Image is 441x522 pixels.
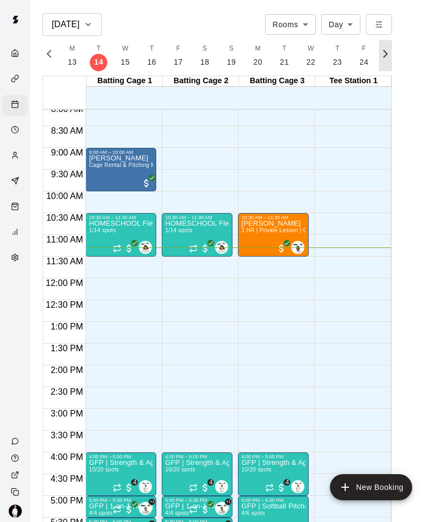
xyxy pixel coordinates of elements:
[241,215,305,220] div: 10:30 AM – 11:30 AM
[48,409,86,418] span: 3:00 PM
[89,162,173,168] span: Cage Rental & Pitching Machine
[324,40,351,71] button: T23
[203,43,207,54] span: S
[207,479,214,486] span: 4
[296,241,304,254] span: Brody Westmoreland
[225,499,231,505] span: +1
[48,365,86,375] span: 2:00 PM
[48,322,86,331] span: 1:00 PM
[165,215,229,220] div: 10:30 AM – 11:30 AM
[219,502,228,515] span: Isaac Gonzalez & 1 other
[238,213,309,257] div: 10:30 AM – 11:30 AM: Barry Tidwell
[241,510,265,516] span: 4/6 spots filled
[85,148,156,191] div: 9:00 AM – 10:00 AM: Dylan Duran
[44,257,86,266] span: 11:30 AM
[335,43,340,54] span: T
[148,57,157,68] p: 16
[89,227,115,233] span: 1/14 spots filled
[140,481,151,492] img: Gehrig Conard
[113,483,121,492] span: Recurring event
[94,57,103,68] p: 14
[122,43,128,54] span: W
[283,43,287,54] span: T
[165,498,229,503] div: 5:00 PM – 5:30 PM
[89,454,153,459] div: 4:00 PM – 5:00 PM
[165,454,229,459] div: 4:00 PM – 5:00 PM
[162,452,232,496] div: 4:00 PM – 5:00 PM: GFP | Strength & Agility
[215,502,228,515] div: Isaac Gonzalez
[291,241,304,254] div: Brody Westmoreland
[139,40,166,71] button: T16
[176,43,181,54] span: F
[162,496,232,518] div: 5:00 PM – 5:30 PM: GFP | 1-on-1 Hitting
[215,480,228,493] div: Gehrig Conard
[43,300,85,309] span: 12:30 PM
[113,505,121,514] span: Recurring event
[43,278,85,288] span: 12:00 PM
[351,40,377,71] button: F24
[143,502,152,515] span: Isaac Gonzalez & 1 other
[44,213,86,222] span: 10:30 AM
[296,480,304,493] span: Gehrig Conard
[52,17,79,32] h6: [DATE]
[68,57,77,68] p: 13
[124,243,134,254] span: All customers have paid
[89,150,153,155] div: 9:00 AM – 10:00 AM
[2,483,30,500] div: Copy public page link
[9,505,22,518] img: Travis Hamilton
[165,40,192,71] button: F17
[241,467,271,473] span: 10/20 spots filled
[150,43,154,54] span: T
[218,40,245,71] button: S19
[239,76,315,86] div: Batting Cage 3
[4,9,26,30] img: Swift logo
[89,467,119,473] span: 10/20 spots filled
[216,503,227,514] img: Isaac Gonzalez
[48,126,86,135] span: 8:30 AM
[216,481,227,492] img: Gehrig Conard
[143,241,152,254] span: Isabella Key
[85,40,112,71] button: T14
[48,387,86,396] span: 2:30 PM
[265,14,316,34] div: Rooms
[241,498,305,503] div: 5:00 PM – 6:30 PM
[44,235,86,244] span: 11:00 AM
[238,452,309,496] div: 4:00 PM – 5:00 PM: GFP | Strength & Agility
[139,241,152,254] div: Isabella Key
[271,40,298,71] button: T21
[315,76,391,86] div: Tee Station 1
[244,40,271,71] button: M20
[200,243,211,254] span: All customers have paid
[330,474,412,500] button: add
[359,57,369,68] p: 24
[48,496,86,505] span: 5:00 PM
[121,57,130,68] p: 15
[149,499,155,505] span: +1
[292,242,303,253] img: Brody Westmoreland
[307,57,316,68] p: 22
[48,344,86,353] span: 1:30 PM
[276,482,287,493] span: 4 / 10 customers have paid
[85,496,156,518] div: 5:00 PM – 5:30 PM: GFP | 1-on-1 Hitting
[165,510,189,516] span: 4/4 spots filled
[87,76,163,86] div: Batting Cage 1
[165,227,192,233] span: 1/14 spots filled
[200,504,211,515] span: All customers have paid
[362,43,366,54] span: F
[112,40,139,71] button: W15
[253,57,262,68] p: 20
[113,244,121,253] span: Recurring event
[2,467,30,483] a: View public page
[162,213,232,257] div: 10:30 AM – 11:30 AM: HOMESCHOOL Flexibility & Tumbling Class | Coach Bella | Mondays | 10:30-11:30
[89,510,113,516] span: 4/4 spots filled
[2,450,30,467] a: Visit help center
[219,480,228,493] span: Gehrig Conard
[59,40,85,71] button: M13
[255,43,260,54] span: M
[131,479,138,486] span: 4
[48,431,86,440] span: 3:30 PM
[70,43,75,54] span: M
[139,480,152,493] div: Gehrig Conard
[44,191,86,201] span: 10:00 AM
[143,480,152,493] span: Gehrig Conard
